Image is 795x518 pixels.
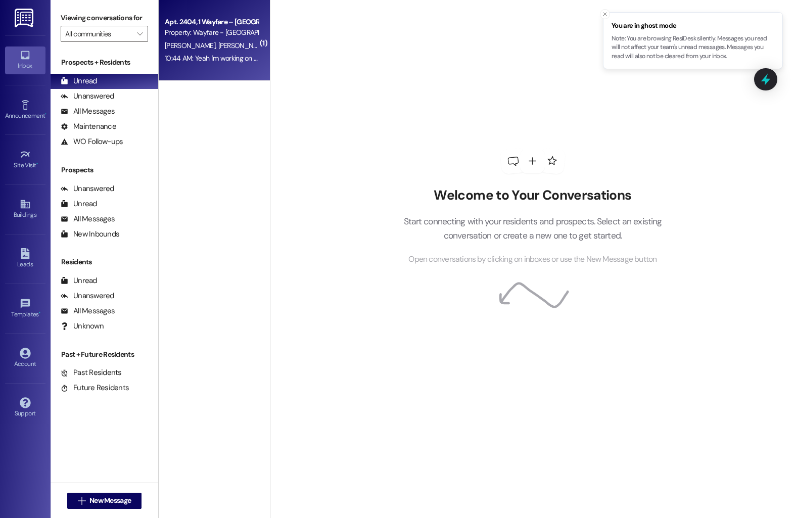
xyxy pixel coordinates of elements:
[5,245,45,272] a: Leads
[5,394,45,421] a: Support
[388,214,677,243] p: Start connecting with your residents and prospects. Select an existing conversation or create a n...
[5,196,45,223] a: Buildings
[600,9,610,19] button: Close toast
[51,349,158,360] div: Past + Future Residents
[61,367,122,378] div: Past Residents
[61,136,123,147] div: WO Follow-ups
[388,187,677,204] h2: Welcome to Your Conversations
[51,165,158,175] div: Prospects
[61,383,129,393] div: Future Residents
[61,183,114,194] div: Unanswered
[51,57,158,68] div: Prospects + Residents
[61,214,115,224] div: All Messages
[51,257,158,267] div: Residents
[5,46,45,74] a: Inbox
[78,497,85,505] i: 
[5,295,45,322] a: Templates •
[5,345,45,372] a: Account
[165,17,258,27] div: Apt. 2404, 1 Wayfare – [GEOGRAPHIC_DATA]
[61,321,104,332] div: Unknown
[67,493,142,509] button: New Message
[408,253,657,266] span: Open conversations by clicking on inboxes or use the New Message button
[137,30,143,38] i: 
[61,229,119,240] div: New Inbounds
[61,306,115,316] div: All Messages
[165,41,218,50] span: [PERSON_NAME]
[165,54,279,63] div: 10:44 AM: Yeah I'm working on that too..
[65,26,132,42] input: All communities
[61,121,116,132] div: Maintenance
[61,199,97,209] div: Unread
[61,10,148,26] label: Viewing conversations for
[89,495,131,506] span: New Message
[36,160,38,167] span: •
[612,34,774,61] p: Note: You are browsing ResiDesk silently. Messages you read will not affect your team's unread me...
[218,41,268,50] span: [PERSON_NAME]
[15,9,35,27] img: ResiDesk Logo
[39,309,40,316] span: •
[61,106,115,117] div: All Messages
[612,21,774,31] span: You are in ghost mode
[61,91,114,102] div: Unanswered
[61,275,97,286] div: Unread
[61,291,114,301] div: Unanswered
[61,76,97,86] div: Unread
[45,111,46,118] span: •
[165,27,258,38] div: Property: Wayfare - [GEOGRAPHIC_DATA]
[5,146,45,173] a: Site Visit •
